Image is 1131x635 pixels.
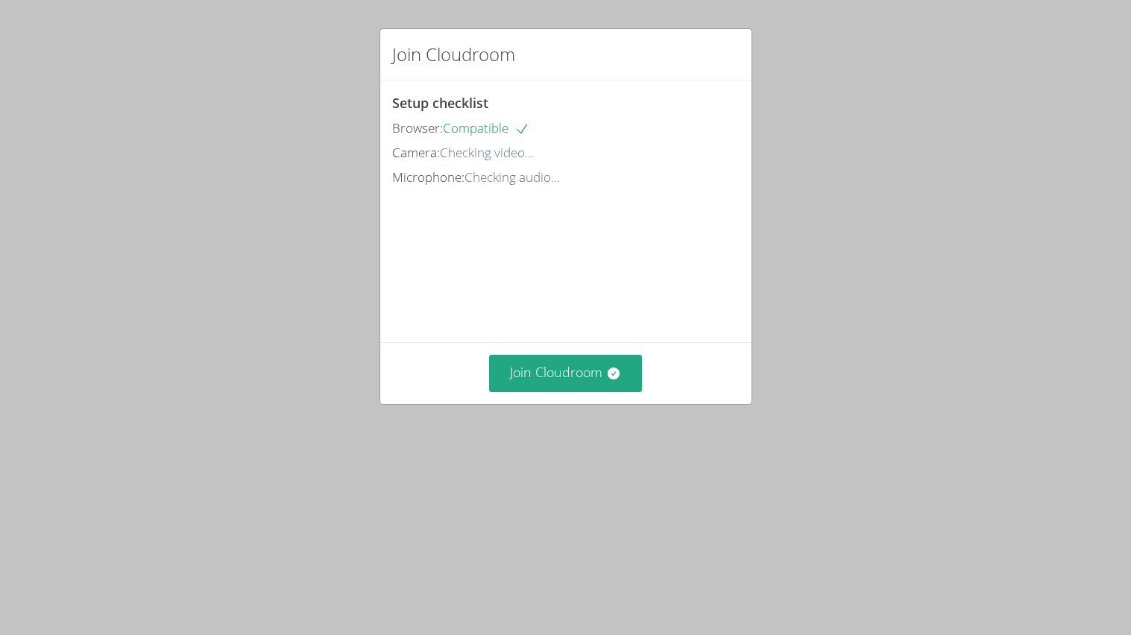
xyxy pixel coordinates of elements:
span: Microphone: [392,168,464,186]
span: Compatible [443,119,529,136]
span: Setup checklist [392,94,488,112]
span: Checking audio... [464,168,560,186]
h2: Join Cloudroom [392,41,515,68]
span: Camera: [392,144,440,161]
span: Checking video... [440,144,534,161]
span: Browser: [392,119,443,136]
button: Join Cloudroom [489,355,642,391]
